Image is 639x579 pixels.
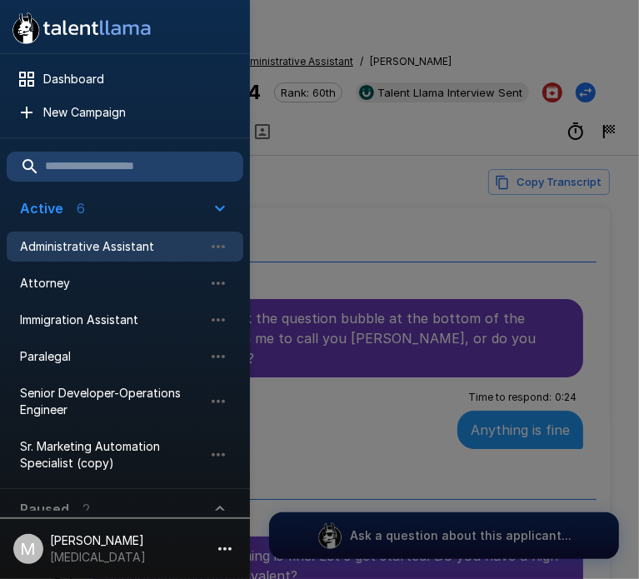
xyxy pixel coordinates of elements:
span: Sr. Marketing Automation Specialist (copy) [20,438,203,472]
button: Active6 [7,188,243,228]
p: Paused [20,499,69,519]
div: Attorney [7,268,243,298]
div: M [13,534,43,564]
span: Administrative Assistant [20,238,203,255]
div: Dashboard [7,64,243,94]
span: Dashboard [43,71,230,87]
div: New Campaign [7,97,243,127]
span: Paralegal [20,348,203,365]
p: 6 [77,198,85,218]
span: Attorney [20,275,203,292]
p: Active [20,198,63,218]
div: Sr. Marketing Automation Specialist (copy) [7,432,243,478]
p: [MEDICAL_DATA] [50,549,146,566]
span: New Campaign [43,104,230,121]
span: Senior Developer-Operations Engineer [20,385,203,418]
button: Paused2 [7,489,243,529]
div: Administrative Assistant [7,232,243,262]
p: [PERSON_NAME] [50,532,146,549]
p: 2 [82,499,90,519]
span: Immigration Assistant [20,312,203,328]
div: Paralegal [7,342,243,372]
div: Immigration Assistant [7,305,243,335]
div: Senior Developer-Operations Engineer [7,378,243,425]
